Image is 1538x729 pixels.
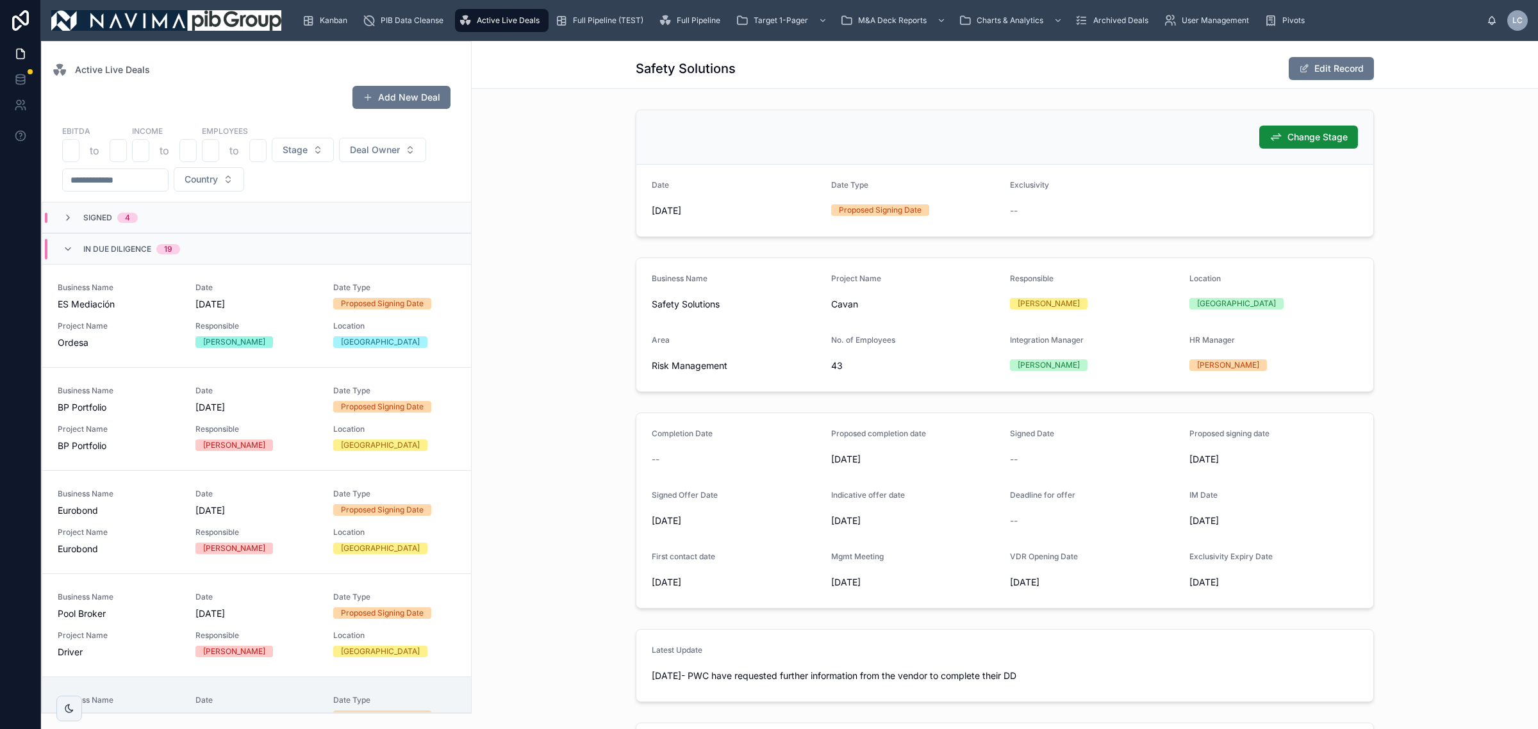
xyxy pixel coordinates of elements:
[977,15,1043,26] span: Charts & Analytics
[341,336,420,348] div: [GEOGRAPHIC_DATA]
[1010,453,1018,466] span: --
[636,60,736,78] h1: Safety Solutions
[1189,490,1218,500] span: IM Date
[58,439,180,452] span: BP Portfolio
[1010,429,1054,438] span: Signed Date
[858,15,927,26] span: M&A Deck Reports
[341,401,424,413] div: Proposed Signing Date
[652,274,707,283] span: Business Name
[652,429,713,438] span: Completion Date
[333,527,456,537] span: Location
[1261,9,1314,32] a: Pivots
[195,321,318,331] span: Responsible
[320,15,347,26] span: Kanban
[831,514,1000,527] span: [DATE]
[164,244,172,254] div: 19
[195,504,318,517] span: [DATE]
[1197,298,1276,309] div: [GEOGRAPHIC_DATA]
[955,9,1069,32] a: Charts & Analytics
[1197,359,1259,371] div: [PERSON_NAME]
[1010,514,1018,527] span: --
[1010,180,1049,190] span: Exclusivity
[125,213,130,223] div: 4
[160,143,169,158] p: to
[455,9,549,32] a: Active Live Deals
[652,359,821,372] span: Risk Management
[58,630,180,641] span: Project Name
[831,453,1000,466] span: [DATE]
[90,143,99,158] p: to
[58,710,180,723] span: Safety Solutions
[58,489,180,499] span: Business Name
[1018,298,1080,309] div: [PERSON_NAME]
[1182,15,1249,26] span: User Management
[1093,15,1148,26] span: Archived Deals
[333,695,456,705] span: Date Type
[1289,57,1374,80] button: Edit Record
[42,470,471,573] a: Business NameEurobondDate[DATE]Date TypeProposed Signing DateProject NameEurobondResponsible[PERS...
[831,298,1000,311] span: Cavan
[1189,576,1359,589] span: [DATE]
[1010,576,1179,589] span: [DATE]
[58,527,180,537] span: Project Name
[1010,490,1075,500] span: Deadline for offer
[1189,274,1221,283] span: Location
[62,125,90,136] label: EBITDA
[836,9,952,32] a: M&A Deck Reports
[1189,335,1235,345] span: HR Manager
[551,9,652,32] a: Full Pipeline (TEST)
[1189,429,1269,438] span: Proposed signing date
[652,298,821,311] span: Safety Solutions
[195,695,318,705] span: Date
[195,710,318,723] span: [DATE]
[283,143,308,156] span: Stage
[58,504,180,517] span: Eurobond
[51,10,281,31] img: App logo
[333,321,456,331] span: Location
[58,283,180,293] span: Business Name
[1189,552,1273,561] span: Exclusivity Expiry Date
[652,645,702,655] span: Latest Update
[1010,335,1084,345] span: Integration Manager
[652,552,715,561] span: First contact date
[831,552,884,561] span: Mgmt Meeting
[359,9,452,32] a: PIB Data Cleanse
[58,592,180,602] span: Business Name
[350,143,400,156] span: Deal Owner
[195,630,318,641] span: Responsible
[83,213,112,223] span: Signed
[831,335,895,345] span: No. of Employees
[298,9,356,32] a: Kanban
[58,695,180,705] span: Business Name
[52,62,150,78] a: Active Live Deals
[1259,126,1358,149] button: Change Stage
[1282,15,1305,26] span: Pivots
[341,298,424,309] div: Proposed Signing Date
[831,274,881,283] span: Project Name
[58,424,180,434] span: Project Name
[195,424,318,434] span: Responsible
[203,336,265,348] div: [PERSON_NAME]
[75,63,150,76] span: Active Live Deals
[42,573,471,676] a: Business NamePool BrokerDate[DATE]Date TypeProposed Signing DateProject NameDriverResponsible[PER...
[341,646,420,657] div: [GEOGRAPHIC_DATA]
[652,514,821,527] span: [DATE]
[272,138,334,162] button: Select Button
[185,173,218,186] span: Country
[831,359,1000,372] span: 43
[333,630,456,641] span: Location
[341,607,424,619] div: Proposed Signing Date
[333,592,456,602] span: Date Type
[203,543,265,554] div: [PERSON_NAME]
[831,429,926,438] span: Proposed completion date
[341,710,424,722] div: Proposed Signing Date
[195,401,318,414] span: [DATE]
[839,204,922,216] div: Proposed Signing Date
[831,490,905,500] span: Indicative offer date
[652,335,670,345] span: Area
[831,180,868,190] span: Date Type
[229,143,239,158] p: to
[652,576,821,589] span: [DATE]
[58,386,180,396] span: Business Name
[352,86,451,109] a: Add New Deal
